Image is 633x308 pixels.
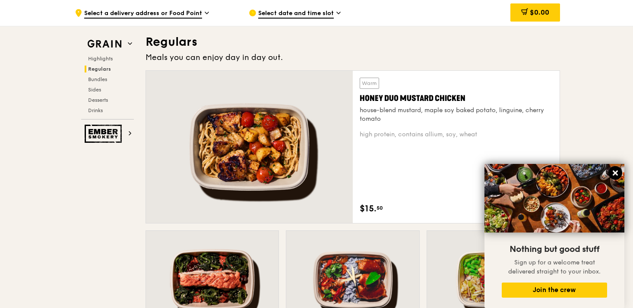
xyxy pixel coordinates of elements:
span: Select a delivery address or Food Point [84,9,202,19]
span: Select date and time slot [258,9,334,19]
div: Honey Duo Mustard Chicken [360,92,553,104]
span: $15. [360,202,377,215]
img: Grain web logo [85,36,124,52]
span: Regulars [88,66,111,72]
button: Close [608,166,622,180]
span: Desserts [88,97,108,103]
button: Join the crew [502,283,607,298]
img: DSC07876-Edit02-Large.jpeg [484,164,624,233]
span: Drinks [88,107,103,113]
span: $0.00 [530,8,549,16]
div: Meals you can enjoy day in day out. [146,51,560,63]
img: Ember Smokery web logo [85,125,124,143]
span: Bundles [88,76,107,82]
h3: Regulars [146,34,560,50]
span: Sign up for a welcome treat delivered straight to your inbox. [508,259,601,275]
span: 50 [377,204,383,211]
span: Sides [88,87,101,93]
span: Highlights [88,56,113,62]
div: high protein, contains allium, soy, wheat [360,130,553,139]
div: Warm [360,78,379,89]
div: house-blend mustard, maple soy baked potato, linguine, cherry tomato [360,106,553,123]
span: Nothing but good stuff [510,244,599,255]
